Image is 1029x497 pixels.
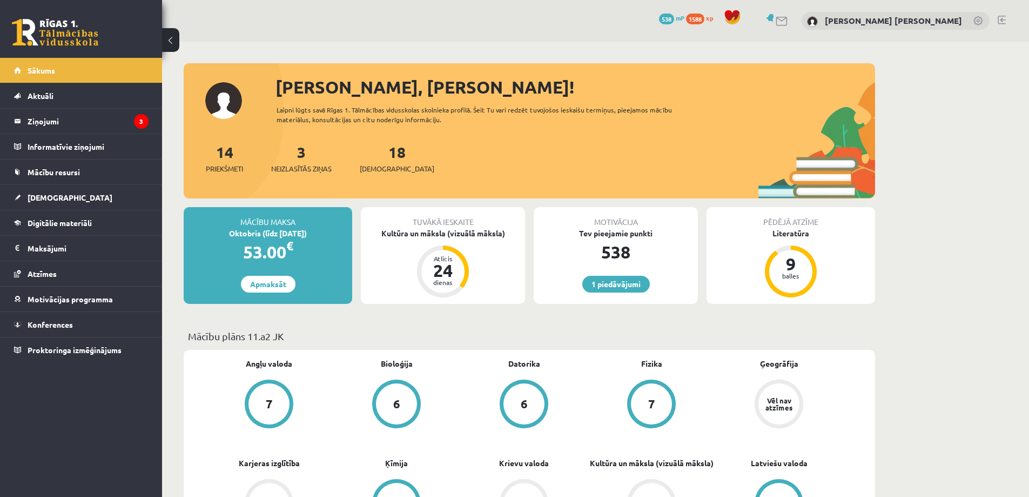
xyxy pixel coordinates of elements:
[184,207,352,228] div: Mācību maksa
[707,207,875,228] div: Pēdējā atzīme
[427,279,459,286] div: dienas
[28,109,149,134] legend: Ziņojumi
[825,15,962,26] a: [PERSON_NAME] [PERSON_NAME]
[333,380,460,430] a: 6
[775,273,807,279] div: balles
[239,458,300,469] a: Karjeras izglītība
[28,193,112,202] span: [DEMOGRAPHIC_DATA]
[764,397,794,411] div: Vēl nav atzīmes
[28,320,73,329] span: Konferences
[686,14,704,24] span: 1588
[361,228,525,299] a: Kultūra un māksla (vizuālā māksla) Atlicis 24 dienas
[241,276,295,293] a: Apmaksāt
[706,14,713,22] span: xp
[588,380,715,430] a: 7
[686,14,718,22] a: 1588 xp
[14,83,149,108] a: Aktuāli
[14,312,149,337] a: Konferences
[28,167,80,177] span: Mācību resursi
[659,14,684,22] a: 538 mP
[427,262,459,279] div: 24
[521,398,528,410] div: 6
[134,114,149,129] i: 3
[499,458,549,469] a: Krievu valoda
[205,380,333,430] a: 7
[534,239,698,265] div: 538
[775,255,807,273] div: 9
[28,134,149,159] legend: Informatīvie ziņojumi
[14,261,149,286] a: Atzīmes
[14,236,149,261] a: Maksājumi
[659,14,674,24] span: 538
[14,337,149,362] a: Proktoringa izmēģinājums
[676,14,684,22] span: mP
[28,218,92,228] span: Digitālie materiāli
[271,142,332,174] a: 3Neizlasītās ziņas
[28,91,53,101] span: Aktuāli
[807,16,818,27] img: Juris Eduards Pleikšnis
[28,236,149,261] legend: Maksājumi
[266,398,273,410] div: 7
[14,185,149,210] a: [DEMOGRAPHIC_DATA]
[28,65,55,75] span: Sākums
[28,345,122,355] span: Proktoringa izmēģinājums
[206,163,243,174] span: Priekšmeti
[590,458,714,469] a: Kultūra un māksla (vizuālā māksla)
[715,380,843,430] a: Vēl nav atzīmes
[508,358,540,369] a: Datorika
[707,228,875,239] div: Literatūra
[188,329,871,343] p: Mācību plāns 11.a2 JK
[361,228,525,239] div: Kultūra un māksla (vizuālā māksla)
[271,163,332,174] span: Neizlasītās ziņas
[534,207,698,228] div: Motivācija
[277,105,691,124] div: Laipni lūgts savā Rīgas 1. Tālmācības vidusskolas skolnieka profilā. Šeit Tu vari redzēt tuvojošo...
[28,269,57,279] span: Atzīmes
[381,358,413,369] a: Bioloģija
[14,134,149,159] a: Informatīvie ziņojumi
[641,358,662,369] a: Fizika
[460,380,588,430] a: 6
[534,228,698,239] div: Tev pieejamie punkti
[246,358,292,369] a: Angļu valoda
[360,142,434,174] a: 18[DEMOGRAPHIC_DATA]
[184,239,352,265] div: 53.00
[184,228,352,239] div: Oktobris (līdz [DATE])
[648,398,655,410] div: 7
[286,238,293,254] span: €
[360,163,434,174] span: [DEMOGRAPHIC_DATA]
[751,458,808,469] a: Latviešu valoda
[582,276,650,293] a: 1 piedāvājumi
[760,358,798,369] a: Ģeogrāfija
[14,160,149,184] a: Mācību resursi
[12,19,98,46] a: Rīgas 1. Tālmācības vidusskola
[427,255,459,262] div: Atlicis
[361,207,525,228] div: Tuvākā ieskaite
[707,228,875,299] a: Literatūra 9 balles
[393,398,400,410] div: 6
[14,210,149,235] a: Digitālie materiāli
[14,109,149,134] a: Ziņojumi3
[206,142,243,174] a: 14Priekšmeti
[275,74,875,100] div: [PERSON_NAME], [PERSON_NAME]!
[28,294,113,304] span: Motivācijas programma
[385,458,408,469] a: Ķīmija
[14,58,149,83] a: Sākums
[14,287,149,312] a: Motivācijas programma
